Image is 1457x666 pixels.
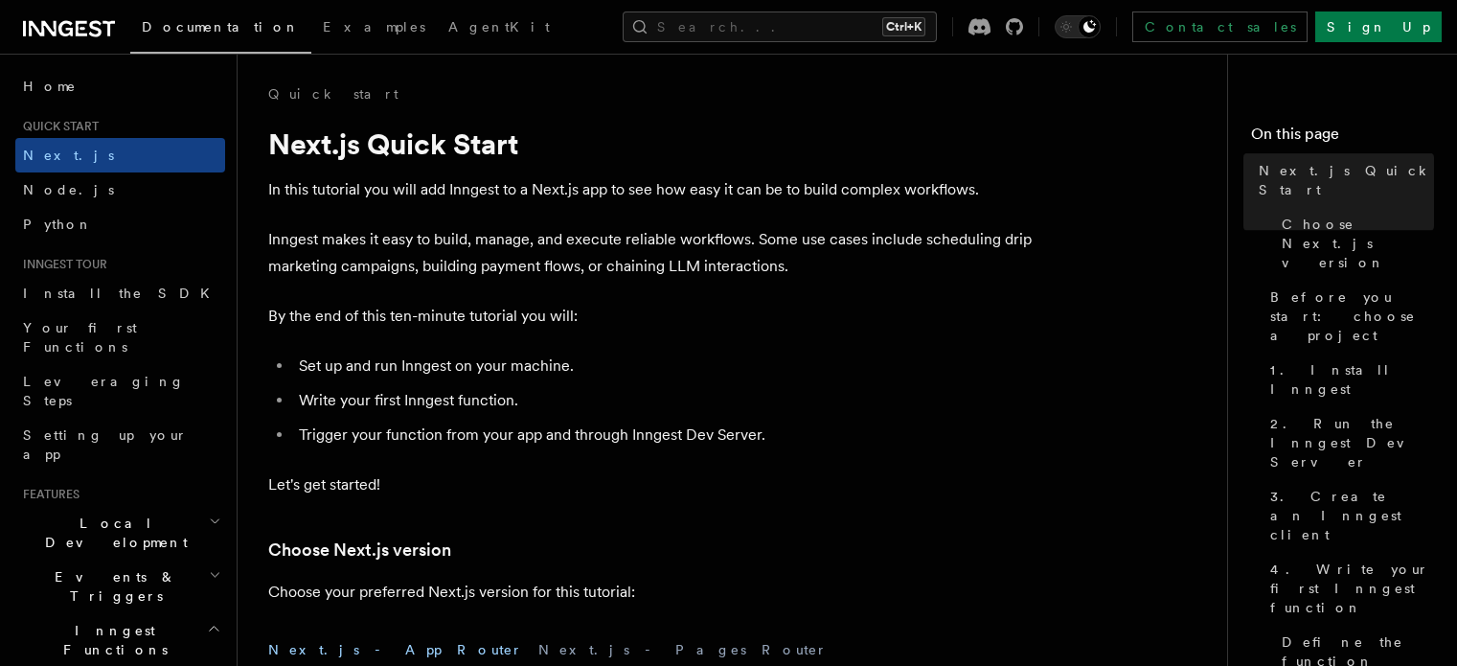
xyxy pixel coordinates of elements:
button: Local Development [15,506,225,560]
a: Sign Up [1315,11,1442,42]
span: Before you start: choose a project [1270,287,1434,345]
a: Choose Next.js version [1274,207,1434,280]
a: Before you start: choose a project [1263,280,1434,353]
h4: On this page [1251,123,1434,153]
button: Toggle dark mode [1055,15,1101,38]
span: Inngest Functions [15,621,207,659]
p: Choose your preferred Next.js version for this tutorial: [268,579,1035,606]
span: Next.js [23,148,114,163]
span: Inngest tour [15,257,107,272]
a: 4. Write your first Inngest function [1263,552,1434,625]
span: 2. Run the Inngest Dev Server [1270,414,1434,471]
a: Python [15,207,225,241]
span: Events & Triggers [15,567,209,606]
li: Set up and run Inngest on your machine. [293,353,1035,379]
span: 1. Install Inngest [1270,360,1434,399]
a: Home [15,69,225,103]
a: Node.js [15,172,225,207]
span: Choose Next.js version [1282,215,1434,272]
a: 3. Create an Inngest client [1263,479,1434,552]
span: Node.js [23,182,114,197]
span: Quick start [15,119,99,134]
span: AgentKit [448,19,550,34]
span: Documentation [142,19,300,34]
a: Install the SDK [15,276,225,310]
a: 1. Install Inngest [1263,353,1434,406]
p: Let's get started! [268,471,1035,498]
span: Local Development [15,514,209,552]
a: Contact sales [1132,11,1308,42]
li: Write your first Inngest function. [293,387,1035,414]
span: Examples [323,19,425,34]
p: In this tutorial you will add Inngest to a Next.js app to see how easy it can be to build complex... [268,176,1035,203]
span: 3. Create an Inngest client [1270,487,1434,544]
a: Choose Next.js version [268,537,451,563]
span: Your first Functions [23,320,137,355]
a: Leveraging Steps [15,364,225,418]
span: Leveraging Steps [23,374,185,408]
span: Python [23,217,93,232]
p: By the end of this ten-minute tutorial you will: [268,303,1035,330]
span: Features [15,487,80,502]
span: Setting up your app [23,427,188,462]
a: Setting up your app [15,418,225,471]
li: Trigger your function from your app and through Inngest Dev Server. [293,422,1035,448]
kbd: Ctrl+K [882,17,925,36]
span: Install the SDK [23,286,221,301]
button: Events & Triggers [15,560,225,613]
a: Next.js Quick Start [1251,153,1434,207]
a: Your first Functions [15,310,225,364]
span: Home [23,77,77,96]
a: Examples [311,6,437,52]
a: AgentKit [437,6,561,52]
a: Documentation [130,6,311,54]
a: Next.js [15,138,225,172]
a: Quick start [268,84,398,103]
span: 4. Write your first Inngest function [1270,560,1434,617]
button: Search...Ctrl+K [623,11,937,42]
p: Inngest makes it easy to build, manage, and execute reliable workflows. Some use cases include sc... [268,226,1035,280]
h1: Next.js Quick Start [268,126,1035,161]
a: 2. Run the Inngest Dev Server [1263,406,1434,479]
span: Next.js Quick Start [1259,161,1434,199]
